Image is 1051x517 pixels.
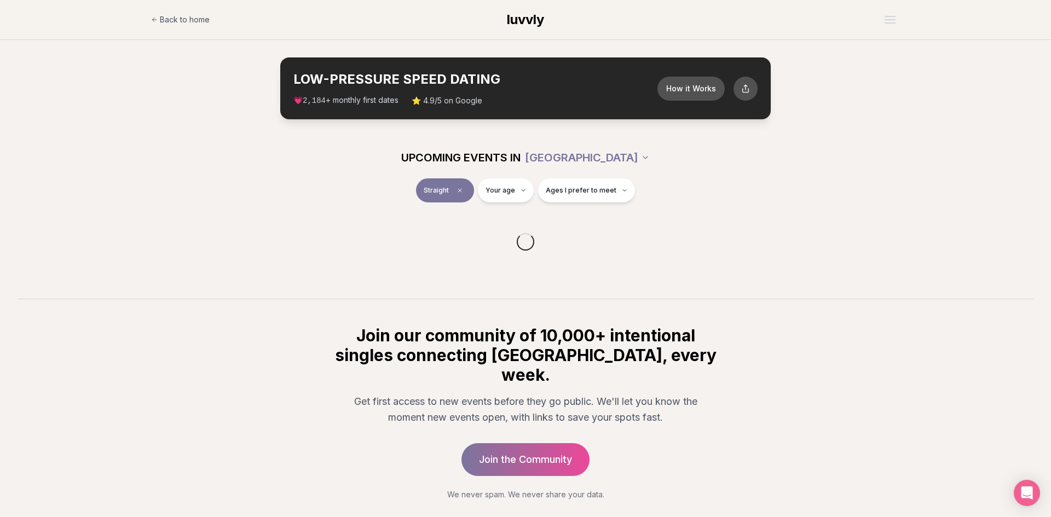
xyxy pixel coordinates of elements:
div: Open Intercom Messenger [1014,480,1040,506]
button: StraightClear event type filter [416,178,474,202]
span: Straight [424,186,449,195]
button: Open menu [880,11,900,28]
button: [GEOGRAPHIC_DATA] [525,146,650,170]
span: ⭐ 4.9/5 on Google [412,95,482,106]
a: luvvly [507,11,544,28]
span: 💗 + monthly first dates [293,95,399,106]
button: Your age [478,178,534,202]
span: luvvly [507,11,544,27]
p: We never spam. We never share your data. [333,489,718,500]
span: Your age [486,186,516,195]
span: Back to home [160,14,210,25]
a: Join the Community [461,443,590,476]
button: Ages I prefer to meet [539,178,636,202]
button: How it Works [657,77,725,101]
p: Get first access to new events before they go public. We'll let you know the moment new events op... [342,393,709,426]
a: Back to home [151,9,210,31]
span: Ages I prefer to meet [546,186,617,195]
h2: LOW-PRESSURE SPEED DATING [293,71,657,88]
span: Clear event type filter [453,184,466,197]
span: 2,184 [303,96,326,105]
span: UPCOMING EVENTS IN [402,150,521,165]
h2: Join our community of 10,000+ intentional singles connecting [GEOGRAPHIC_DATA], every week. [333,326,718,385]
